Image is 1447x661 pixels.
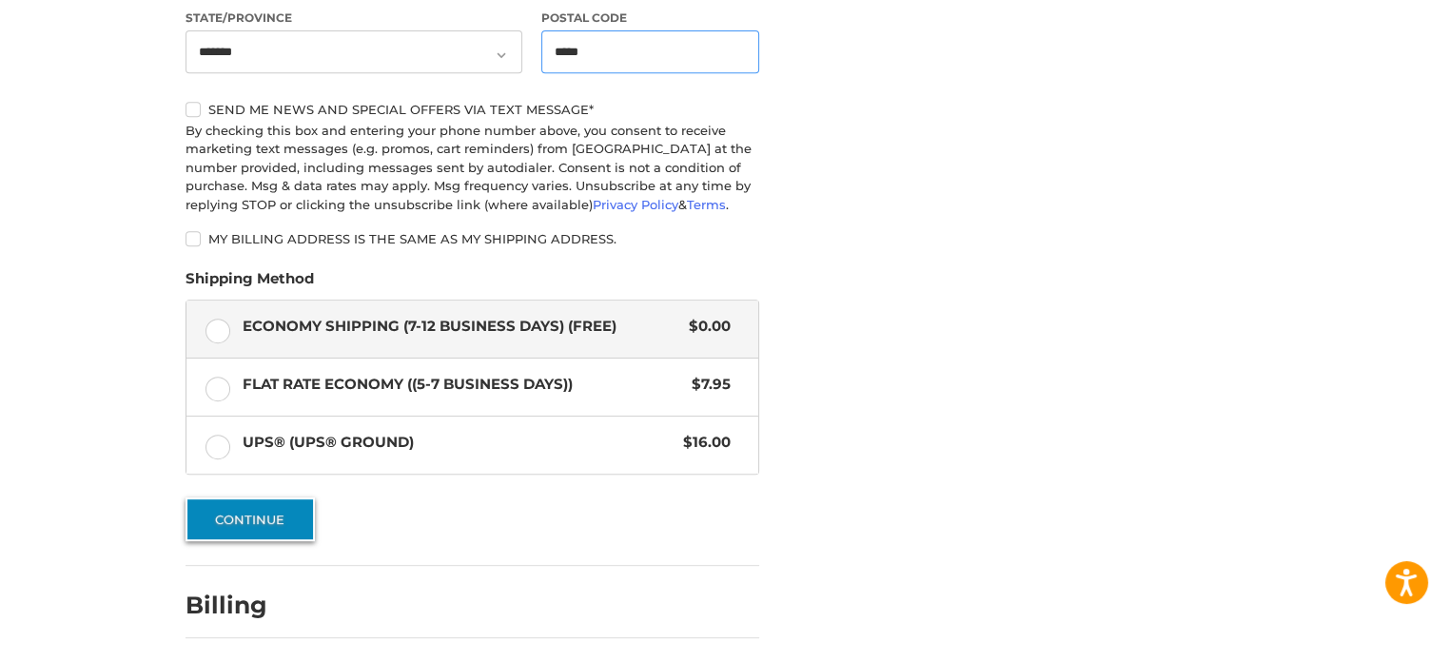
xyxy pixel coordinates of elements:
label: Postal Code [541,10,760,27]
h2: Billing [186,591,297,620]
a: Privacy Policy [593,197,678,212]
iframe: Google Customer Reviews [1290,610,1447,661]
span: $7.95 [682,374,731,396]
a: Terms [687,197,726,212]
span: $0.00 [679,316,731,338]
button: Continue [186,497,315,541]
label: Send me news and special offers via text message* [186,102,759,117]
div: By checking this box and entering your phone number above, you consent to receive marketing text ... [186,122,759,215]
span: UPS® (UPS® Ground) [243,432,675,454]
span: Economy Shipping (7-12 Business Days) (Free) [243,316,680,338]
label: My billing address is the same as my shipping address. [186,231,759,246]
legend: Shipping Method [186,268,314,299]
span: Flat Rate Economy ((5-7 Business Days)) [243,374,683,396]
label: State/Province [186,10,522,27]
span: $16.00 [674,432,731,454]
